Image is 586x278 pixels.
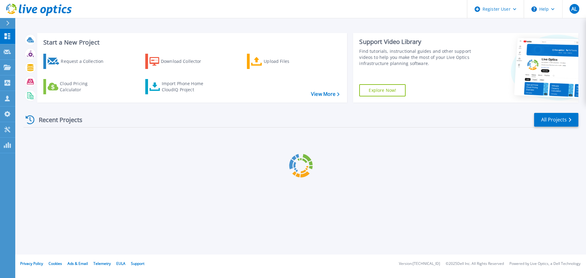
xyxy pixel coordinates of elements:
div: Support Video Library [359,38,474,46]
div: Request a Collection [61,55,110,67]
div: Upload Files [264,55,313,67]
a: Request a Collection [43,54,111,69]
a: Support [131,261,144,266]
a: Explore Now! [359,84,406,96]
a: EULA [116,261,125,266]
li: © 2025 Dell Inc. All Rights Reserved [446,262,504,266]
div: Import Phone Home CloudIQ Project [162,81,209,93]
div: Download Collector [161,55,210,67]
a: Download Collector [145,54,213,69]
div: Cloud Pricing Calculator [60,81,109,93]
a: All Projects [534,113,578,127]
a: Upload Files [247,54,315,69]
li: Powered by Live Optics, a Dell Technology [509,262,581,266]
span: AL [571,6,577,11]
a: Telemetry [93,261,111,266]
div: Recent Projects [24,112,91,127]
a: Cloud Pricing Calculator [43,79,111,94]
h3: Start a New Project [43,39,339,46]
div: Find tutorials, instructional guides and other support videos to help you make the most of your L... [359,48,474,67]
a: Cookies [49,261,62,266]
a: Ads & Email [67,261,88,266]
a: View More [311,91,339,97]
li: Version: [TECHNICAL_ID] [399,262,440,266]
a: Privacy Policy [20,261,43,266]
